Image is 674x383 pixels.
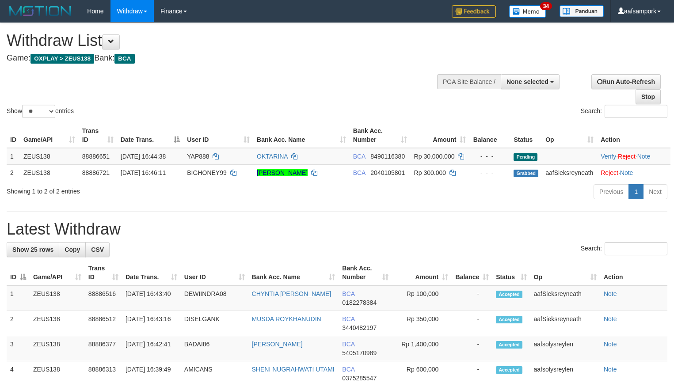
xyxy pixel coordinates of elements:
[339,260,392,285] th: Bank Acc. Number: activate to sort column ascending
[591,74,661,89] a: Run Auto-Refresh
[65,246,80,253] span: Copy
[7,4,74,18] img: MOTION_logo.png
[452,5,496,18] img: Feedback.jpg
[353,169,366,176] span: BCA
[122,285,181,311] td: [DATE] 16:43:40
[342,366,354,373] span: BCA
[452,285,492,311] td: -
[414,153,455,160] span: Rp 30.000.000
[82,153,110,160] span: 88886651
[530,260,600,285] th: Op: activate to sort column ascending
[353,153,366,160] span: BCA
[252,290,331,297] a: CHYNTIA [PERSON_NAME]
[506,78,548,85] span: None selected
[636,89,661,104] a: Stop
[530,311,600,336] td: aafSieksreyneath
[252,315,321,322] a: MUSDA ROYKHANUDIN
[514,153,537,161] span: Pending
[30,260,85,285] th: Game/API: activate to sort column ascending
[509,5,546,18] img: Button%20Memo.svg
[542,164,597,181] td: aafSieksreyneath
[510,123,542,148] th: Status
[122,260,181,285] th: Date Trans.: activate to sort column ascending
[342,375,377,382] span: Copy 0375285547 to clipboard
[85,260,122,285] th: Trans ID: activate to sort column ascending
[530,285,600,311] td: aafSieksreyneath
[604,341,617,348] a: Note
[581,105,667,118] label: Search:
[600,260,667,285] th: Action
[601,169,618,176] a: Reject
[181,311,248,336] td: DISELGANK
[7,311,30,336] td: 2
[342,299,377,306] span: Copy 0182278384 to clipboard
[342,349,377,356] span: Copy 5405170989 to clipboard
[604,366,617,373] a: Note
[85,311,122,336] td: 88886512
[452,311,492,336] td: -
[187,153,209,160] span: YAP888
[82,169,110,176] span: 88886721
[7,220,667,238] h1: Latest Withdraw
[514,170,538,177] span: Grabbed
[501,74,560,89] button: None selected
[252,341,303,348] a: [PERSON_NAME]
[30,311,85,336] td: ZEUS138
[601,153,616,160] a: Verify
[342,290,354,297] span: BCA
[253,123,350,148] th: Bank Acc. Name: activate to sort column ascending
[452,336,492,361] td: -
[392,336,452,361] td: Rp 1,400,000
[20,123,79,148] th: Game/API: activate to sort column ascending
[605,105,667,118] input: Search:
[594,184,629,199] a: Previous
[581,242,667,255] label: Search:
[122,311,181,336] td: [DATE] 16:43:16
[187,169,226,176] span: BIGHONEY99
[342,324,377,331] span: Copy 3440482197 to clipboard
[7,242,59,257] a: Show 25 rows
[496,316,522,323] span: Accepted
[22,105,55,118] select: Showentries
[7,123,20,148] th: ID
[91,246,104,253] span: CSV
[30,336,85,361] td: ZEUS138
[392,285,452,311] td: Rp 100,000
[117,123,184,148] th: Date Trans.: activate to sort column descending
[7,183,274,196] div: Showing 1 to 2 of 2 entries
[7,285,30,311] td: 1
[7,336,30,361] td: 3
[643,184,667,199] a: Next
[342,315,354,322] span: BCA
[637,153,651,160] a: Note
[7,32,441,49] h1: Withdraw List
[560,5,604,17] img: panduan.png
[20,164,79,181] td: ZEUS138
[620,169,633,176] a: Note
[30,54,94,64] span: OXPLAY > ZEUS138
[114,54,134,64] span: BCA
[257,153,288,160] a: OKTARINA
[7,54,441,63] h4: Game: Bank:
[257,169,308,176] a: [PERSON_NAME]
[121,153,166,160] span: [DATE] 16:44:38
[252,366,335,373] a: SHENI NUGRAHWATI UTAMI
[370,153,405,160] span: Copy 8490116380 to clipboard
[492,260,530,285] th: Status: activate to sort column ascending
[181,285,248,311] td: DEWIINDRA08
[12,246,53,253] span: Show 25 rows
[59,242,86,257] a: Copy
[20,148,79,165] td: ZEUS138
[628,184,644,199] a: 1
[181,336,248,361] td: BADAI86
[469,123,510,148] th: Balance
[85,285,122,311] td: 88886516
[437,74,501,89] div: PGA Site Balance /
[7,164,20,181] td: 2
[542,123,597,148] th: Op: activate to sort column ascending
[121,169,166,176] span: [DATE] 16:46:11
[618,153,636,160] a: Reject
[411,123,470,148] th: Amount: activate to sort column ascending
[540,2,552,10] span: 34
[597,164,670,181] td: ·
